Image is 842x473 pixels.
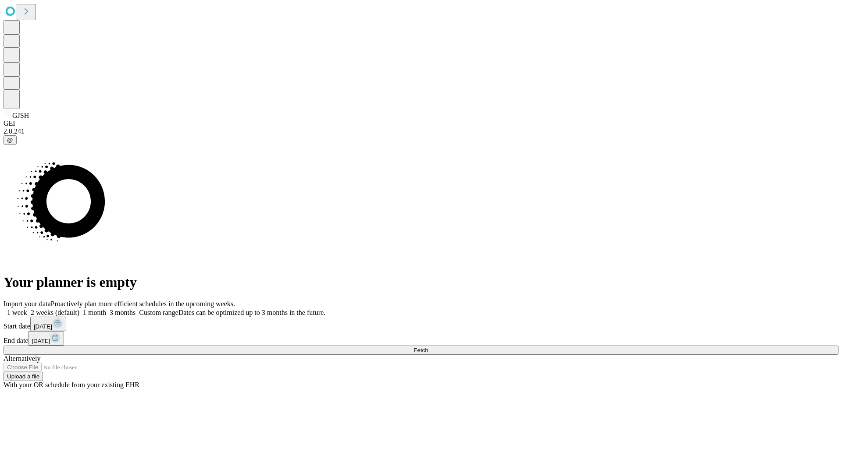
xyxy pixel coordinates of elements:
span: [DATE] [34,323,52,330]
button: [DATE] [30,317,66,331]
span: GJSH [12,112,29,119]
span: 3 months [110,309,136,316]
span: With your OR schedule from your existing EHR [4,381,139,388]
button: Fetch [4,346,838,355]
h1: Your planner is empty [4,274,838,290]
span: Import your data [4,300,51,307]
div: End date [4,331,838,346]
span: 2 weeks (default) [31,309,79,316]
span: 1 month [83,309,106,316]
span: 1 week [7,309,27,316]
button: @ [4,135,17,145]
span: @ [7,137,13,143]
span: Dates can be optimized up to 3 months in the future. [178,309,325,316]
span: [DATE] [32,338,50,344]
button: [DATE] [28,331,64,346]
div: GEI [4,120,838,127]
button: Upload a file [4,372,43,381]
span: Fetch [414,347,428,353]
span: Proactively plan more efficient schedules in the upcoming weeks. [51,300,235,307]
div: Start date [4,317,838,331]
div: 2.0.241 [4,127,838,135]
span: Alternatively [4,355,40,362]
span: Custom range [139,309,178,316]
